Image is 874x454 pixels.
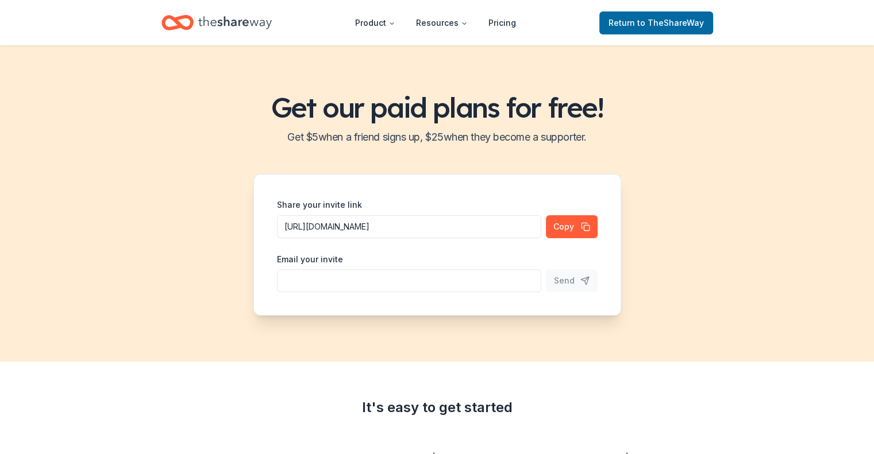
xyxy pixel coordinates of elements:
label: Share your invite link [277,199,362,211]
button: Resources [407,11,477,34]
h1: Get our paid plans for free! [14,91,860,123]
a: Pricing [479,11,525,34]
h2: Get $ 5 when a friend signs up, $ 25 when they become a supporter. [14,128,860,146]
a: Returnto TheShareWay [599,11,713,34]
div: It's easy to get started [161,398,713,417]
span: to TheShareWay [637,18,704,28]
label: Email your invite [277,254,343,265]
span: Return [609,16,704,30]
a: Home [161,9,272,36]
nav: Main [346,9,525,36]
button: Product [346,11,405,34]
button: Copy [546,215,598,238]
